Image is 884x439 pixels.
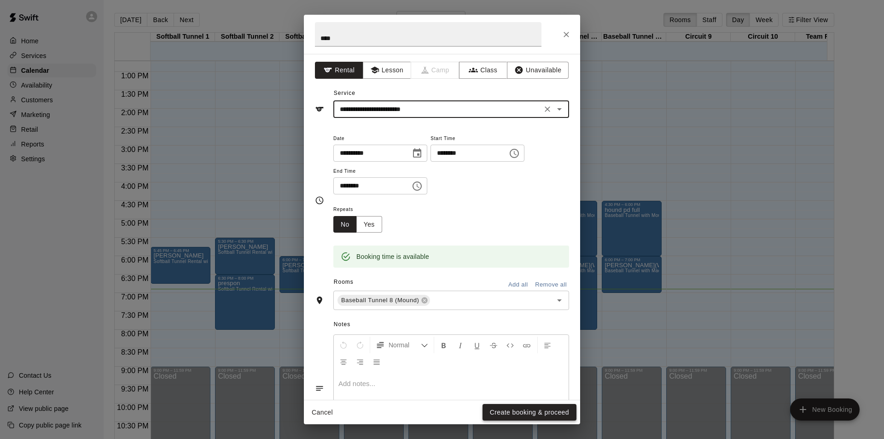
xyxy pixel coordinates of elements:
span: Normal [389,340,421,350]
button: Cancel [308,404,337,421]
button: Unavailable [507,62,569,79]
button: Format Underline [469,337,485,353]
span: Baseball Tunnel 8 (Mound) [337,296,423,305]
button: Add all [503,278,533,292]
span: Date [333,133,427,145]
button: Format Italics [453,337,468,353]
button: Format Strikethrough [486,337,501,353]
button: Choose time, selected time is 7:15 PM [505,144,523,163]
button: Formatting Options [372,337,432,353]
svg: Rooms [315,296,324,305]
button: Choose time, selected time is 8:15 PM [408,177,426,195]
button: Open [553,294,566,307]
button: Right Align [352,353,368,370]
button: Center Align [336,353,351,370]
div: Baseball Tunnel 8 (Mound) [337,295,430,306]
button: Clear [541,103,554,116]
button: Remove all [533,278,569,292]
svg: Timing [315,196,324,205]
button: Justify Align [369,353,384,370]
button: Insert Code [502,337,518,353]
button: Insert Link [519,337,535,353]
button: Choose date, selected date is Sep 18, 2025 [408,144,426,163]
span: Rooms [334,279,354,285]
button: Undo [336,337,351,353]
button: Left Align [540,337,555,353]
span: Camps can only be created in the Services page [411,62,459,79]
div: outlined button group [333,216,382,233]
button: Yes [356,216,382,233]
span: End Time [333,165,427,178]
button: Class [459,62,507,79]
span: Start Time [430,133,524,145]
button: Close [558,26,575,43]
button: Format Bold [436,337,452,353]
svg: Service [315,105,324,114]
button: Open [553,103,566,116]
button: Create booking & proceed [483,404,576,421]
button: Lesson [363,62,411,79]
button: No [333,216,357,233]
span: Repeats [333,204,390,216]
button: Redo [352,337,368,353]
div: Booking time is available [356,248,429,265]
span: Notes [334,317,569,332]
span: Service [334,90,355,96]
svg: Notes [315,384,324,393]
button: Rental [315,62,363,79]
